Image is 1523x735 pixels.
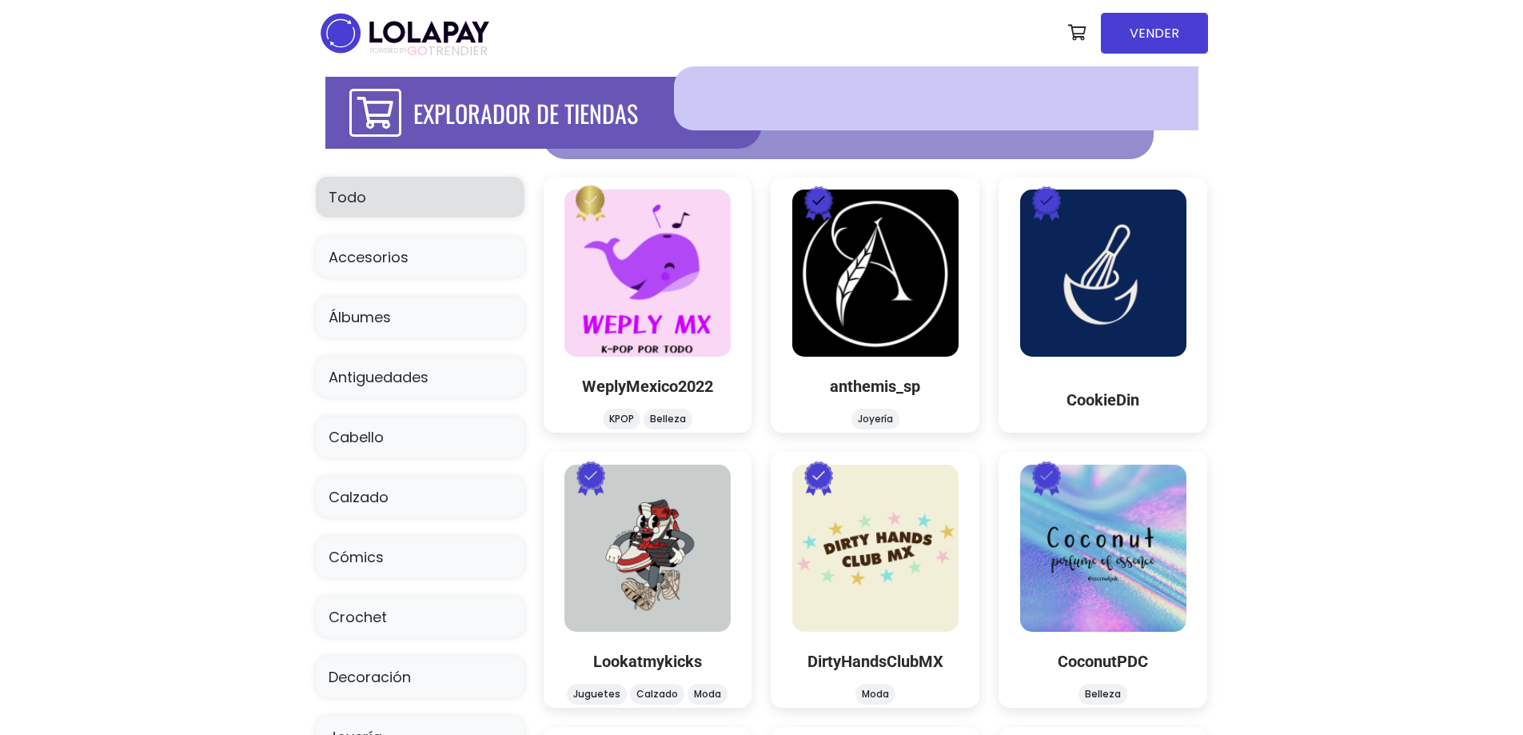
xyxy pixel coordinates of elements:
[316,237,524,278] a: Accesorios
[316,477,524,517] a: Calzado
[1020,465,1187,632] img: CoconutPDC logo
[316,597,524,637] a: Crochet
[316,537,524,577] a: Cómics
[644,409,692,429] li: Belleza
[999,177,1207,433] a: CookieDin logo Pro Badge CookieDin
[564,465,732,632] img: Lookatmykicks logo
[571,183,611,223] img: Enterprise Badge
[771,177,979,433] a: anthemis_sp logo Pro Badge anthemis_sp Joyería
[544,652,752,671] h5: Lookatmykicks
[325,77,762,149] div: EXPLORADOR DE TIENDAS
[316,417,524,457] a: Cabello
[564,190,732,357] img: WeplyMexico2022 logo
[630,684,684,705] li: Calzado
[571,458,611,498] img: Pro Badge
[999,652,1207,671] h5: CoconutPDC
[799,183,839,223] img: Pro Badge
[316,8,494,58] img: logo
[544,377,752,396] h5: WeplyMexico2022
[1101,13,1208,54] a: VENDER
[1027,458,1066,498] img: Pro Badge
[370,46,407,55] span: POWERED BY
[771,452,979,708] a: DirtyHandsClubMX logo Pro Badge DirtyHandsClubMX Moda
[851,409,899,429] li: Joyería
[1027,183,1066,223] img: Pro Badge
[855,684,895,705] li: Moda
[799,458,839,498] img: Pro Badge
[316,177,524,218] a: Todo
[544,177,752,433] a: WeplyMexico2022 logo Enterprise Badge WeplyMexico2022 KPOP Belleza
[1078,684,1127,705] li: Belleza
[370,44,488,58] span: TRENDIER
[407,42,428,60] span: GO
[792,465,959,632] img: DirtyHandsClubMX logo
[688,684,728,705] li: Moda
[1020,190,1187,357] img: CookieDin logo
[544,452,752,708] a: Lookatmykicks logo Pro Badge Lookatmykicks Juguetes Calzado Moda
[792,190,959,357] img: anthemis_sp logo
[771,377,979,396] h5: anthemis_sp
[999,390,1207,409] h5: CookieDin
[999,452,1207,708] a: CoconutPDC logo Pro Badge CoconutPDC Belleza
[603,409,640,429] li: KPOP
[316,657,524,697] a: Decoración
[771,652,979,671] h5: DirtyHandsClubMX
[316,297,524,338] a: Álbumes
[316,357,524,397] a: Antiguedades
[567,684,627,705] li: Juguetes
